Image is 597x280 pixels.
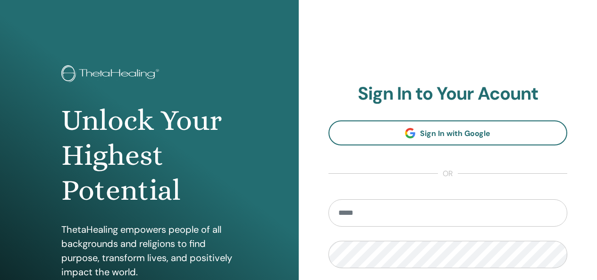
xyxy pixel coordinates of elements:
span: or [438,168,458,179]
span: Sign In with Google [420,128,490,138]
h2: Sign In to Your Acount [328,83,568,105]
h1: Unlock Your Highest Potential [61,103,237,208]
p: ThetaHealing empowers people of all backgrounds and religions to find purpose, transform lives, a... [61,222,237,279]
a: Sign In with Google [328,120,568,145]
